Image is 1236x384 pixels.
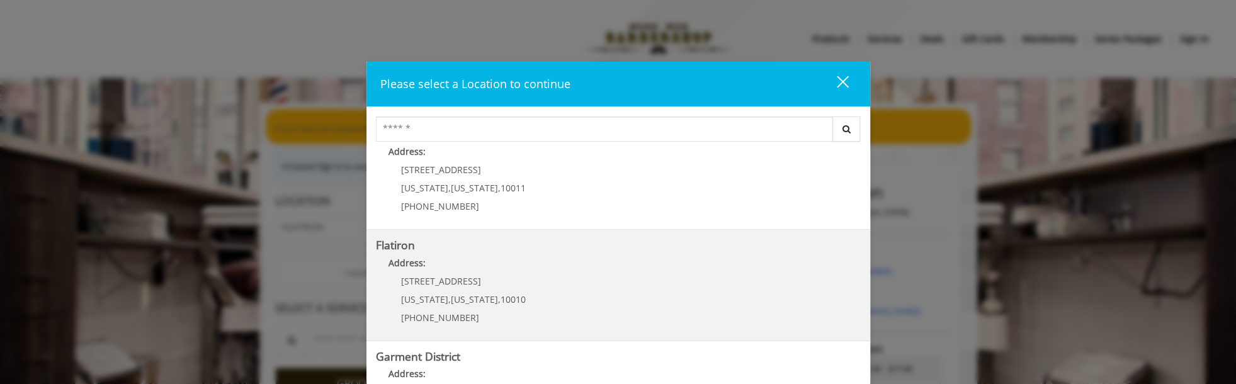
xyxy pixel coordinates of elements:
span: [STREET_ADDRESS] [401,275,481,287]
span: Please select a Location to continue [380,76,570,91]
button: close dialog [814,71,856,97]
span: , [498,182,501,194]
span: , [448,182,451,194]
span: [US_STATE] [401,293,448,305]
input: Search Center [376,116,833,142]
span: 10010 [501,293,526,305]
div: Center Select [376,116,861,148]
b: Address: [388,257,426,269]
b: Address: [388,145,426,157]
span: [US_STATE] [451,293,498,305]
span: [US_STATE] [451,182,498,194]
b: Garment District [376,349,460,364]
span: , [498,293,501,305]
span: [PHONE_NUMBER] [401,312,479,324]
span: [PHONE_NUMBER] [401,200,479,212]
b: Flatiron [376,237,415,252]
span: 10011 [501,182,526,194]
div: close dialog [822,75,848,94]
i: Search button [839,125,854,133]
b: Address: [388,368,426,380]
span: [US_STATE] [401,182,448,194]
span: [STREET_ADDRESS] [401,164,481,176]
span: , [448,293,451,305]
